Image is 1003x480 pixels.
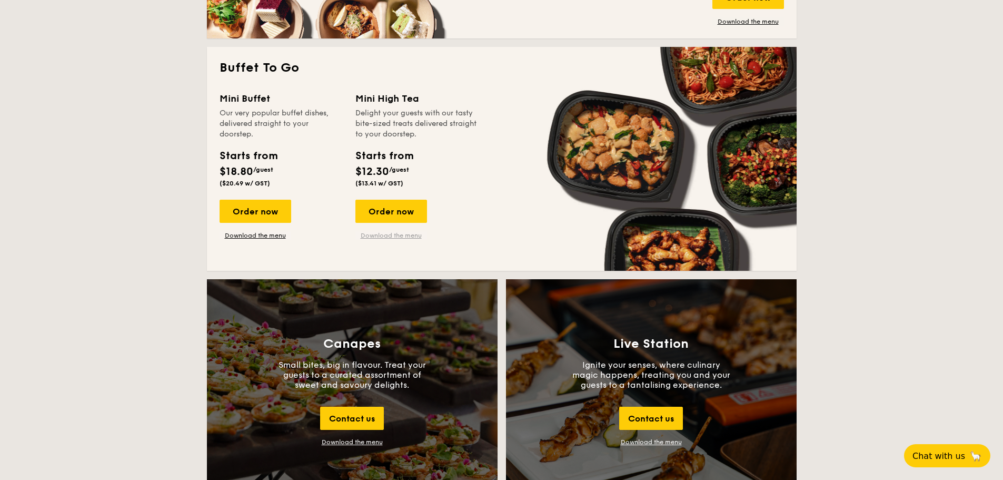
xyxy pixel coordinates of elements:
p: Ignite your senses, where culinary magic happens, treating you and your guests to a tantalising e... [572,360,730,390]
div: Delight your guests with our tasty bite-sized treats delivered straight to your doorstep. [355,108,479,140]
span: $18.80 [220,165,253,178]
button: Chat with us🦙 [904,444,990,467]
p: Small bites, big in flavour. Treat your guests to a curated assortment of sweet and savoury delig... [273,360,431,390]
h3: Canapes [323,337,381,351]
div: Contact us [619,407,683,430]
a: Download the menu [220,231,291,240]
div: Contact us [320,407,384,430]
div: Order now [220,200,291,223]
div: Order now [355,200,427,223]
h2: Buffet To Go [220,60,784,76]
span: Chat with us [912,451,965,461]
div: Mini Buffet [220,91,343,106]
div: Starts from [355,148,413,164]
span: ($20.49 w/ GST) [220,180,270,187]
a: Download the menu [712,17,784,26]
div: Mini High Tea [355,91,479,106]
span: /guest [253,166,273,173]
h3: Live Station [613,337,689,351]
span: ($13.41 w/ GST) [355,180,403,187]
span: 🦙 [969,450,982,462]
div: Our very popular buffet dishes, delivered straight to your doorstep. [220,108,343,140]
a: Download the menu [621,438,682,446]
span: /guest [389,166,409,173]
a: Download the menu [355,231,427,240]
span: $12.30 [355,165,389,178]
div: Starts from [220,148,277,164]
div: Download the menu [322,438,383,446]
